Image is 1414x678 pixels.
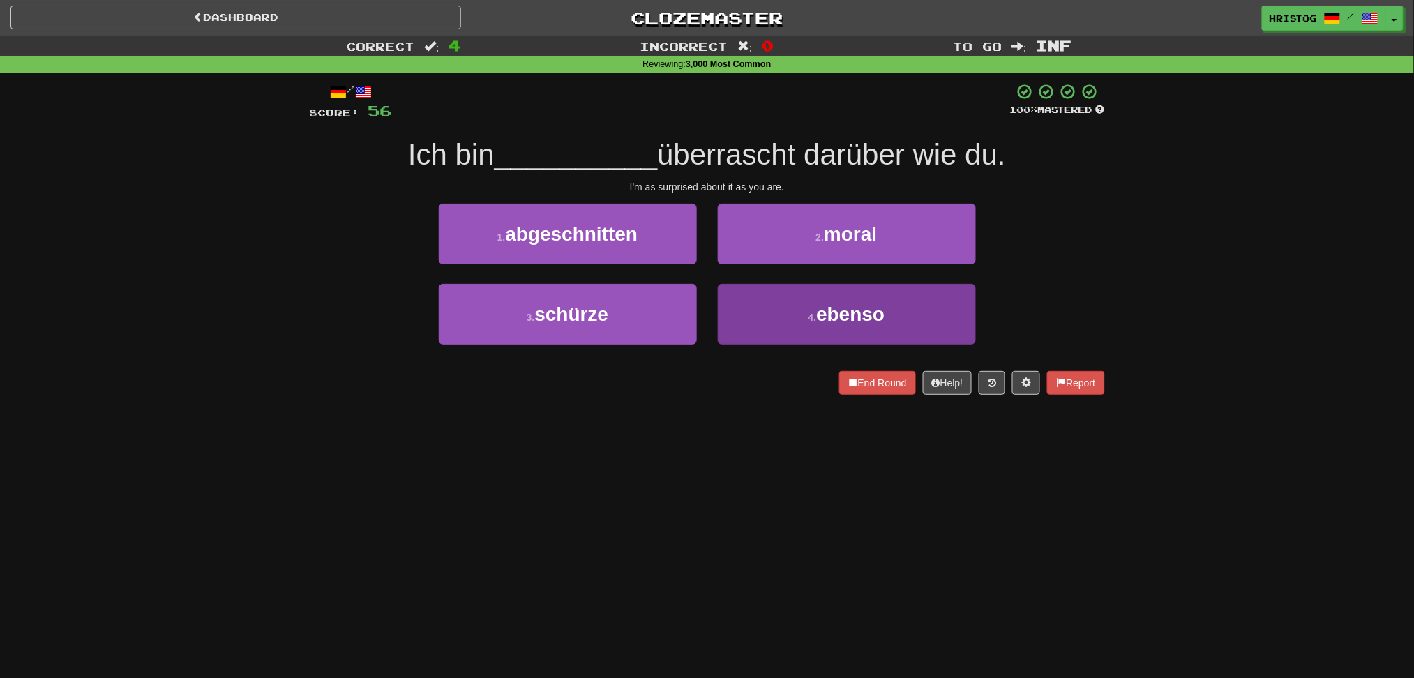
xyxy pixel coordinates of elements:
[424,40,439,52] span: :
[816,232,825,243] small: 2 .
[497,232,506,243] small: 1 .
[439,204,697,264] button: 1.abgeschnitten
[495,138,658,171] span: __________
[368,102,392,119] span: 56
[449,37,461,54] span: 4
[953,39,1002,53] span: To go
[408,138,495,171] span: Ich bin
[346,39,414,53] span: Correct
[1262,6,1386,31] a: HristoG /
[1011,40,1027,52] span: :
[640,39,728,53] span: Incorrect
[1348,11,1355,21] span: /
[979,371,1005,395] button: Round history (alt+y)
[10,6,461,29] a: Dashboard
[762,37,774,54] span: 0
[657,138,1006,171] span: überrascht darüber wie du.
[310,180,1105,194] div: I'm as surprised about it as you are.
[439,284,697,345] button: 3.schürze
[839,371,916,395] button: End Round
[1047,371,1104,395] button: Report
[824,223,877,245] span: moral
[718,204,976,264] button: 2.moral
[1010,104,1038,115] span: 100 %
[718,284,976,345] button: 4.ebenso
[534,303,608,325] span: schürze
[737,40,753,52] span: :
[1010,104,1105,116] div: Mastered
[816,303,885,325] span: ebenso
[310,107,360,119] span: Score:
[310,83,392,100] div: /
[686,59,771,69] strong: 3,000 Most Common
[923,371,972,395] button: Help!
[505,223,638,245] span: abgeschnitten
[1270,12,1317,24] span: HristoG
[1037,37,1072,54] span: Inf
[527,312,535,323] small: 3 .
[482,6,933,30] a: Clozemaster
[808,312,817,323] small: 4 .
